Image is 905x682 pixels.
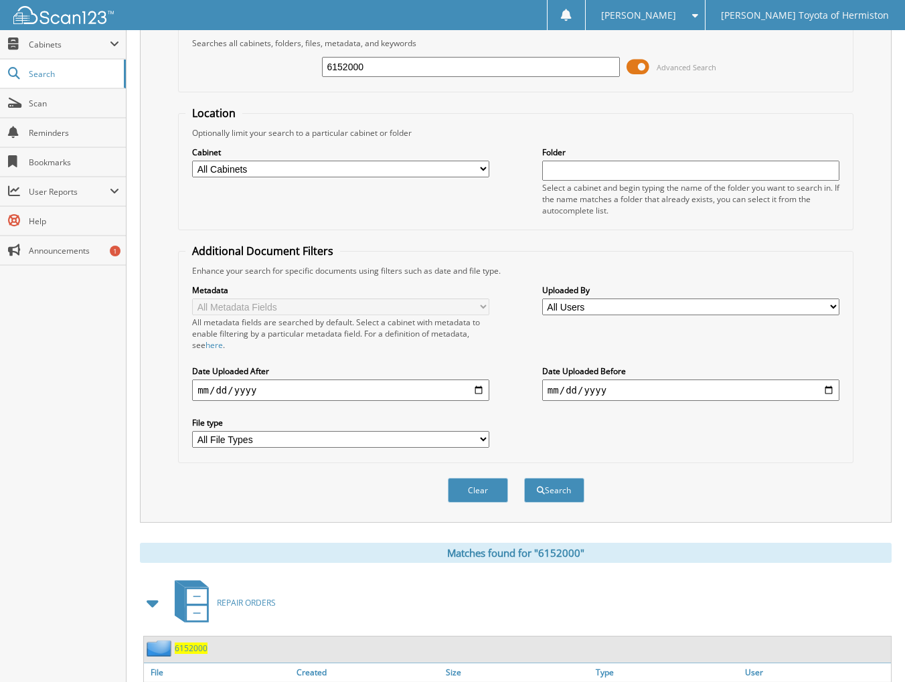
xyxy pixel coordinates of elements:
[185,106,242,120] legend: Location
[185,265,846,276] div: Enhance your search for specific documents using filters such as date and file type.
[185,244,340,258] legend: Additional Document Filters
[192,379,489,401] input: start
[185,127,846,139] div: Optionally limit your search to a particular cabinet or folder
[29,127,119,139] span: Reminders
[192,284,489,296] label: Metadata
[29,245,119,256] span: Announcements
[192,317,489,351] div: All metadata fields are searched by default. Select a cabinet with metadata to enable filtering b...
[205,339,223,351] a: here
[524,478,584,503] button: Search
[592,663,742,681] a: Type
[110,246,120,256] div: 1
[167,576,276,629] a: REPAIR ORDERS
[601,11,676,19] span: [PERSON_NAME]
[175,643,208,654] a: 6152000
[29,39,110,50] span: Cabinets
[144,663,293,681] a: File
[29,68,117,80] span: Search
[192,365,489,377] label: Date Uploaded After
[29,216,119,227] span: Help
[542,182,839,216] div: Select a cabinet and begin typing the name of the folder you want to search in. If the name match...
[192,147,489,158] label: Cabinet
[29,157,119,168] span: Bookmarks
[185,37,846,49] div: Searches all cabinets, folders, files, metadata, and keywords
[29,186,110,197] span: User Reports
[721,11,889,19] span: [PERSON_NAME] Toyota of Hermiston
[192,417,489,428] label: File type
[542,379,839,401] input: end
[742,663,891,681] a: User
[147,640,175,657] img: folder2.png
[542,284,839,296] label: Uploaded By
[448,478,508,503] button: Clear
[657,62,716,72] span: Advanced Search
[542,147,839,158] label: Folder
[293,663,442,681] a: Created
[442,663,592,681] a: Size
[140,543,892,563] div: Matches found for "6152000"
[542,365,839,377] label: Date Uploaded Before
[13,6,114,24] img: scan123-logo-white.svg
[217,597,276,608] span: REPAIR ORDERS
[29,98,119,109] span: Scan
